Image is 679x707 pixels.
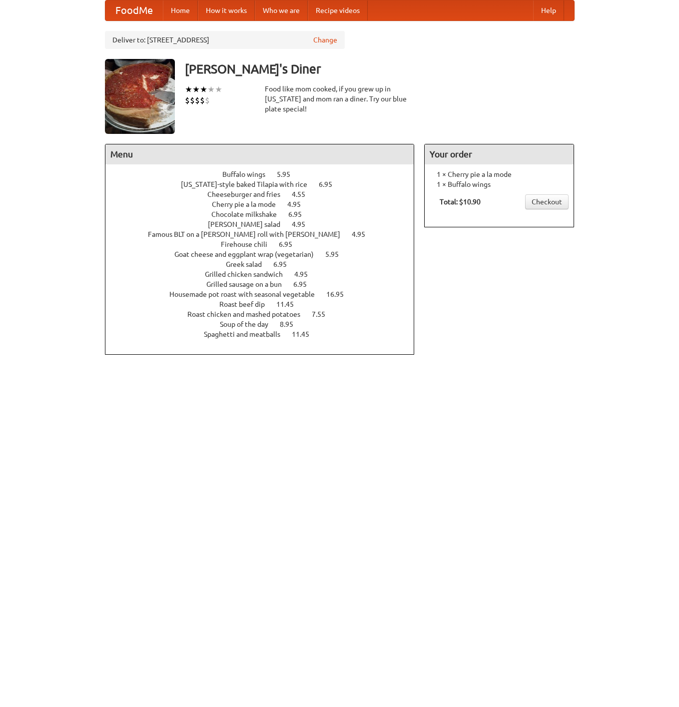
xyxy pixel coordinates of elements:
[430,169,569,179] li: 1 × Cherry pie a la mode
[204,330,328,338] a: Spaghetti and meatballs 11.45
[192,84,200,95] li: ★
[105,59,175,134] img: angular.jpg
[308,0,368,20] a: Recipe videos
[205,95,210,106] li: $
[280,320,303,328] span: 8.95
[187,310,310,318] span: Roast chicken and mashed potatoes
[221,240,277,248] span: Firehouse chili
[198,0,255,20] a: How it works
[207,190,290,198] span: Cheeseburger and fries
[169,290,325,298] span: Housemade pot roast with seasonal vegetable
[325,250,349,258] span: 5.95
[206,280,325,288] a: Grilled sausage on a bun 6.95
[425,144,574,164] h4: Your order
[205,270,326,278] a: Grilled chicken sandwich 4.95
[208,220,324,228] a: [PERSON_NAME] salad 4.95
[277,170,300,178] span: 5.95
[205,270,293,278] span: Grilled chicken sandwich
[276,300,304,308] span: 11.45
[293,280,317,288] span: 6.95
[187,310,344,318] a: Roast chicken and mashed potatoes 7.55
[226,260,305,268] a: Greek salad 6.95
[319,180,342,188] span: 6.95
[219,300,275,308] span: Roast beef dip
[181,180,351,188] a: [US_STATE]-style baked Tilapia with rice 6.95
[169,290,362,298] a: Housemade pot roast with seasonal vegetable 16.95
[105,144,414,164] h4: Menu
[215,84,222,95] li: ★
[208,220,290,228] span: [PERSON_NAME] salad
[200,95,205,106] li: $
[326,290,354,298] span: 16.95
[292,190,315,198] span: 4.55
[292,220,315,228] span: 4.95
[207,84,215,95] li: ★
[265,84,415,114] div: Food like mom cooked, if you grew up in [US_STATE] and mom ran a diner. Try our blue plate special!
[312,310,335,318] span: 7.55
[430,179,569,189] li: 1 × Buffalo wings
[220,320,278,328] span: Soup of the day
[211,210,287,218] span: Chocolate milkshake
[287,200,311,208] span: 4.95
[105,0,163,20] a: FoodMe
[185,59,575,79] h3: [PERSON_NAME]'s Diner
[148,230,350,238] span: Famous BLT on a [PERSON_NAME] roll with [PERSON_NAME]
[212,200,286,208] span: Cherry pie a la mode
[313,35,337,45] a: Change
[219,300,312,308] a: Roast beef dip 11.45
[195,95,200,106] li: $
[174,250,324,258] span: Goat cheese and eggplant wrap (vegetarian)
[222,170,275,178] span: Buffalo wings
[226,260,272,268] span: Greek salad
[292,330,319,338] span: 11.45
[163,0,198,20] a: Home
[204,330,290,338] span: Spaghetti and meatballs
[440,198,481,206] b: Total: $10.90
[181,180,317,188] span: [US_STATE]-style baked Tilapia with rice
[105,31,345,49] div: Deliver to: [STREET_ADDRESS]
[221,240,311,248] a: Firehouse chili 6.95
[533,0,564,20] a: Help
[185,84,192,95] li: ★
[206,280,292,288] span: Grilled sausage on a bun
[220,320,312,328] a: Soup of the day 8.95
[148,230,384,238] a: Famous BLT on a [PERSON_NAME] roll with [PERSON_NAME] 4.95
[279,240,302,248] span: 6.95
[211,210,320,218] a: Chocolate milkshake 6.95
[352,230,375,238] span: 4.95
[200,84,207,95] li: ★
[273,260,297,268] span: 6.95
[207,190,324,198] a: Cheeseburger and fries 4.55
[294,270,318,278] span: 4.95
[212,200,319,208] a: Cherry pie a la mode 4.95
[255,0,308,20] a: Who we are
[190,95,195,106] li: $
[525,194,569,209] a: Checkout
[288,210,312,218] span: 6.95
[222,170,309,178] a: Buffalo wings 5.95
[185,95,190,106] li: $
[174,250,357,258] a: Goat cheese and eggplant wrap (vegetarian) 5.95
